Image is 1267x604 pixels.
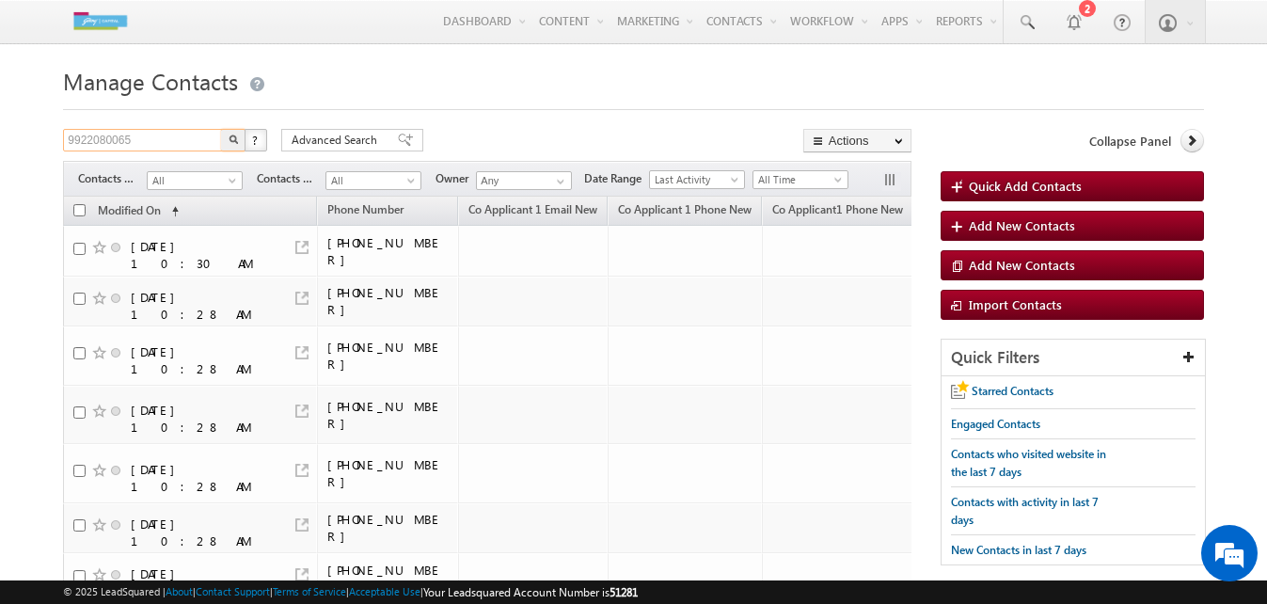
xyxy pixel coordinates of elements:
[476,171,572,190] input: Type to Search
[131,516,272,549] div: [DATE] 10:28 AM
[166,585,193,597] a: About
[546,172,570,191] a: Show All Items
[584,170,649,187] span: Date Range
[468,202,597,216] span: Co Applicant 1 Email New
[951,495,1099,527] span: Contacts with activity in last 7 days
[951,417,1040,431] span: Engaged Contacts
[969,296,1062,312] span: Import Contacts
[1089,133,1171,150] span: Collapse Panel
[327,202,404,216] span: Phone Number
[131,402,272,436] div: [DATE] 10:28 AM
[942,340,1205,376] div: Quick Filters
[327,511,450,545] div: [PHONE_NUMBER]
[257,170,325,187] span: Contacts Source
[803,129,911,152] button: Actions
[252,132,261,148] span: ?
[753,171,843,188] span: All Time
[327,456,450,490] div: [PHONE_NUMBER]
[459,199,607,224] a: Co Applicant 1 Email New
[196,585,270,597] a: Contact Support
[951,543,1086,557] span: New Contacts in last 7 days
[78,170,147,187] span: Contacts Stage
[88,199,188,224] a: Modified On (sorted ascending)
[147,171,243,190] a: All
[63,66,238,96] span: Manage Contacts
[73,204,86,216] input: Check all records
[164,204,179,219] span: (sorted ascending)
[423,585,638,599] span: Your Leadsquared Account Number is
[131,343,272,377] div: [DATE] 10:28 AM
[148,172,237,189] span: All
[273,585,346,597] a: Terms of Service
[131,238,272,272] div: [DATE] 10:30 AM
[609,199,761,224] a: Co Applicant 1 Phone New
[327,284,450,318] div: [PHONE_NUMBER]
[245,129,267,151] button: ?
[131,565,272,599] div: [DATE] 10:28 AM
[292,132,383,149] span: Advanced Search
[327,234,450,268] div: [PHONE_NUMBER]
[618,202,752,216] span: Co Applicant 1 Phone New
[349,585,420,597] a: Acceptable Use
[650,171,739,188] span: Last Activity
[98,203,161,217] span: Modified On
[326,172,416,189] span: All
[436,170,476,187] span: Owner
[327,398,450,432] div: [PHONE_NUMBER]
[63,583,638,601] span: © 2025 LeadSquared | | | | |
[969,257,1075,273] span: Add New Contacts
[752,170,848,189] a: All Time
[327,562,450,596] div: [PHONE_NUMBER]
[318,199,413,224] a: Phone Number
[610,585,638,599] span: 51281
[327,339,450,373] div: [PHONE_NUMBER]
[969,217,1075,233] span: Add New Contacts
[131,461,272,495] div: [DATE] 10:28 AM
[229,135,238,144] img: Search
[325,171,421,190] a: All
[772,202,903,216] span: Co Applicant1 Phone New
[763,199,912,224] a: Co Applicant1 Phone New
[951,447,1106,479] span: Contacts who visited website in the last 7 days
[972,384,1053,398] span: Starred Contacts
[131,289,272,323] div: [DATE] 10:28 AM
[969,178,1082,194] span: Quick Add Contacts
[649,170,745,189] a: Last Activity
[63,5,136,38] img: Custom Logo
